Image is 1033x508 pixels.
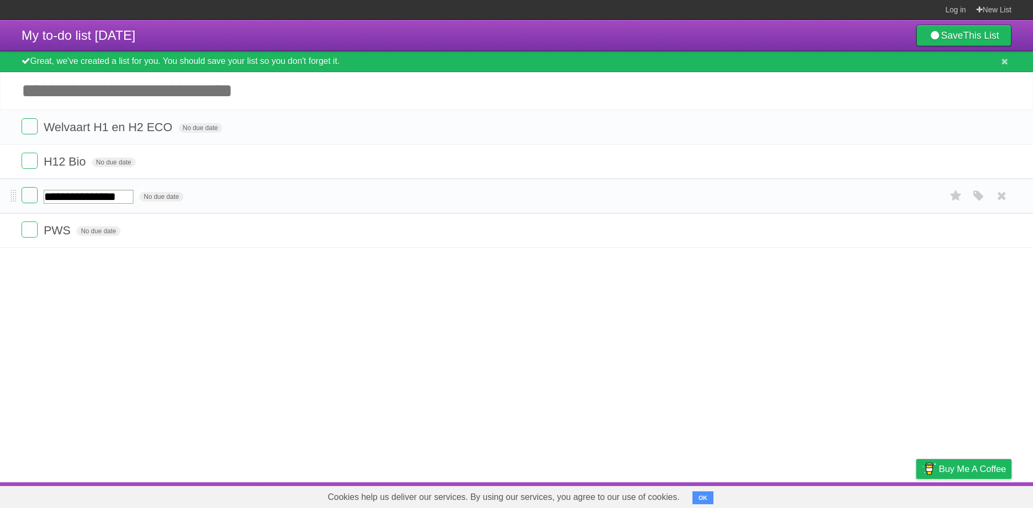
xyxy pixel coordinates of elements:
a: Developers [809,485,852,505]
span: H12 Bio [44,155,88,168]
a: About [773,485,796,505]
span: Buy me a coffee [939,460,1006,478]
a: SaveThis List [916,25,1011,46]
label: Done [22,221,38,238]
label: Done [22,187,38,203]
span: No due date [139,192,183,202]
span: Cookies help us deliver our services. By using our services, you agree to our use of cookies. [317,486,690,508]
span: Welvaart H1 en H2 ECO [44,120,175,134]
a: Buy me a coffee [916,459,1011,479]
img: Buy me a coffee [922,460,936,478]
label: Star task [946,187,966,205]
span: No due date [76,226,120,236]
label: Done [22,153,38,169]
span: No due date [179,123,222,133]
a: Terms [866,485,889,505]
label: Done [22,118,38,134]
a: Privacy [902,485,930,505]
button: OK [692,491,713,504]
span: No due date [92,158,136,167]
b: This List [963,30,999,41]
a: Suggest a feature [944,485,1011,505]
span: My to-do list [DATE] [22,28,136,42]
span: PWS [44,224,73,237]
